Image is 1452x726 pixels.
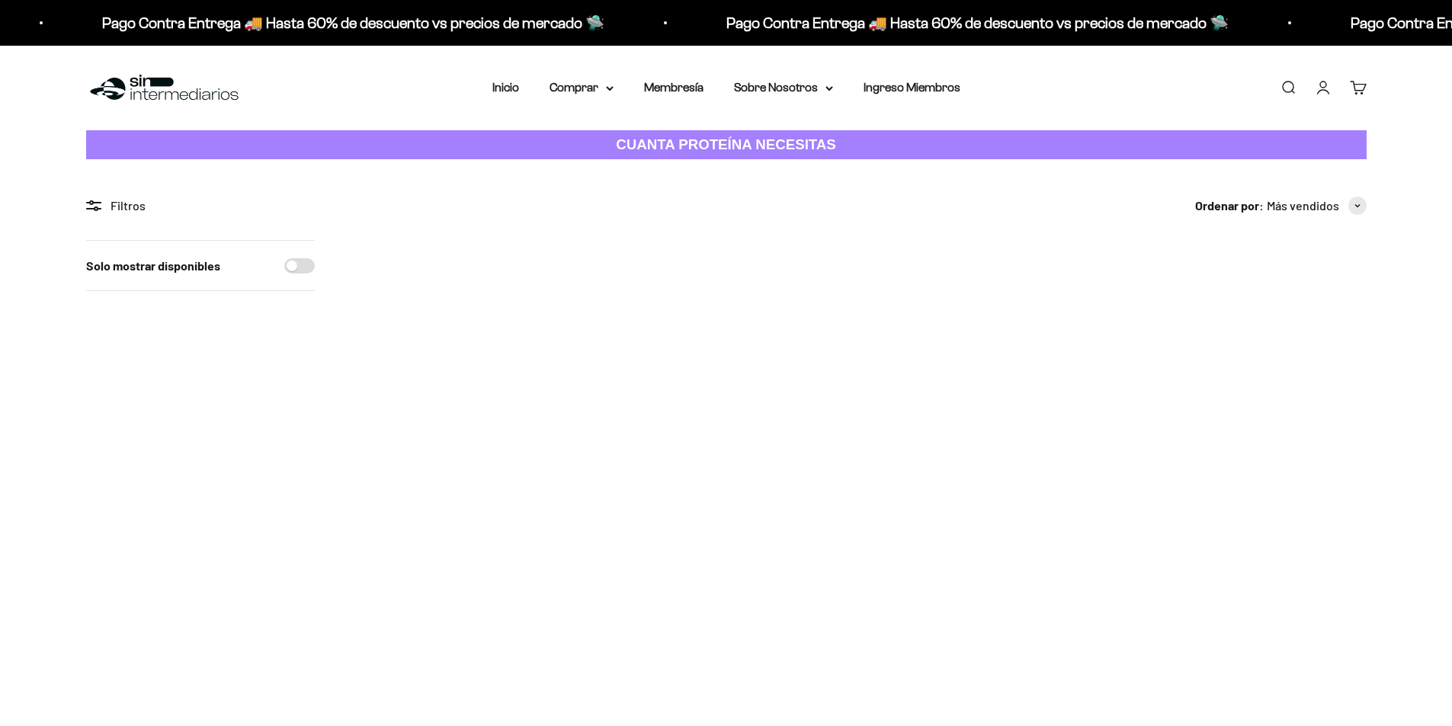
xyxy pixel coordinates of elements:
div: Filtros [86,196,315,216]
label: Solo mostrar disponibles [86,256,220,276]
summary: Comprar [550,78,614,98]
p: Pago Contra Entrega 🚚 Hasta 60% de descuento vs precios de mercado 🛸 [66,11,568,35]
button: Más vendidos [1267,196,1367,216]
strong: CUANTA PROTEÍNA NECESITAS [616,136,836,152]
a: Inicio [492,81,519,94]
span: Más vendidos [1267,196,1339,216]
p: Pago Contra Entrega 🚚 Hasta 60% de descuento vs precios de mercado 🛸 [690,11,1192,35]
a: CUANTA PROTEÍNA NECESITAS [86,130,1367,160]
span: Ordenar por: [1195,196,1264,216]
a: Membresía [644,81,704,94]
a: Ingreso Miembros [864,81,960,94]
summary: Sobre Nosotros [734,78,833,98]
